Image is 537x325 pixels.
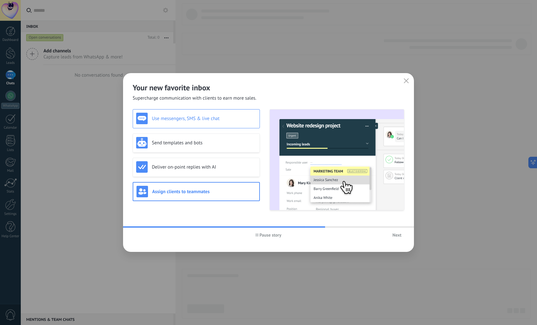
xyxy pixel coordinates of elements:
[133,83,404,93] h2: Your new favorite inbox
[393,233,401,237] span: Next
[253,230,284,240] button: Pause story
[152,116,256,122] h3: Use messengers, SMS & live chat
[260,233,282,237] span: Pause story
[133,95,256,102] span: Supercharge communication with clients to earn more sales.
[390,230,404,240] button: Next
[152,164,256,170] h3: Deliver on-point replies with AI
[152,189,256,195] h3: Assign clients to teammates
[152,140,256,146] h3: Send templates and bots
